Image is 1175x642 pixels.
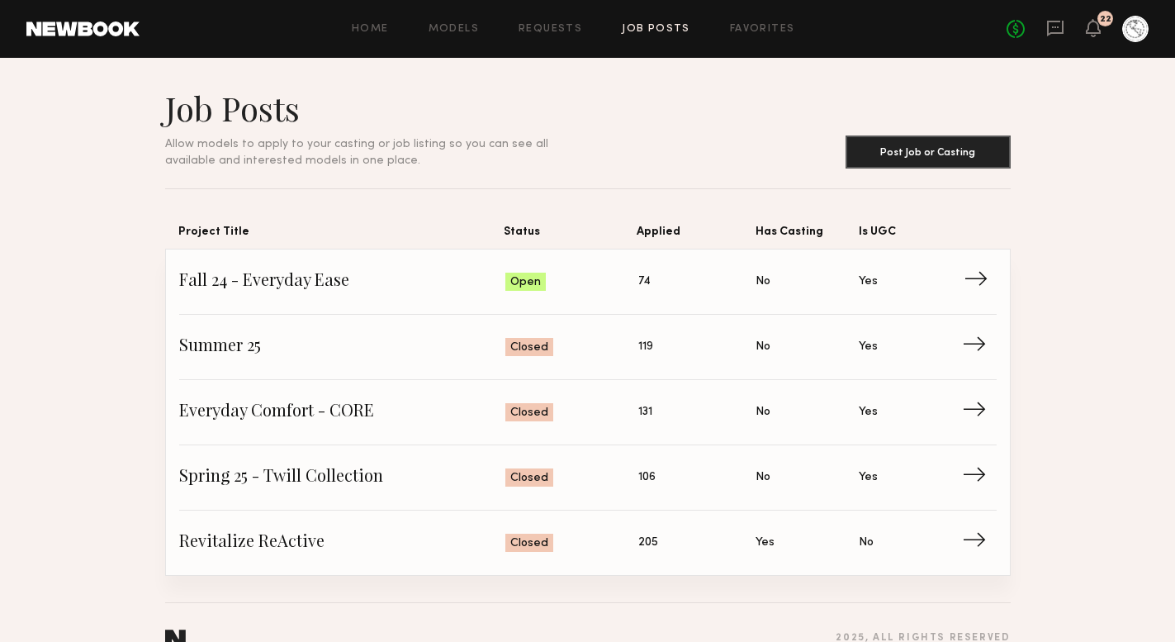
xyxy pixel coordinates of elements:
span: Yes [859,403,878,421]
span: Yes [859,468,878,487]
span: Yes [756,534,775,552]
span: → [962,400,996,425]
span: Is UGC [859,222,963,249]
span: Allow models to apply to your casting or job listing so you can see all available and interested ... [165,139,548,166]
span: → [964,269,997,294]
a: Fall 24 - Everyday EaseOpen74NoYes→ [179,250,997,315]
span: No [756,403,770,421]
span: Closed [510,535,548,552]
div: 22 [1100,15,1111,24]
a: Home [352,24,389,35]
span: Status [504,222,637,249]
h1: Job Posts [165,88,588,129]
span: Closed [510,340,548,356]
span: No [756,468,770,487]
a: Job Posts [622,24,690,35]
button: Post Job or Casting [846,136,1011,169]
a: Summer 25Closed119NoYes→ [179,315,997,380]
span: → [962,465,996,490]
span: Applied [637,222,755,249]
span: No [756,338,770,356]
span: Yes [859,338,878,356]
a: Revitalize ReActiveClosed205YesNo→ [179,511,997,575]
span: Open [510,274,541,291]
span: Revitalize ReActive [179,530,506,555]
span: Summer 25 [179,335,506,359]
span: No [756,273,770,291]
span: 131 [638,403,652,421]
span: Fall 24 - Everyday Ease [179,269,506,294]
span: 119 [638,338,653,356]
span: No [859,534,874,552]
span: 106 [638,468,656,487]
span: Has Casting [756,222,860,249]
a: Favorites [730,24,795,35]
a: Everyday Comfort - COREClosed131NoYes→ [179,380,997,445]
span: 205 [638,534,658,552]
span: → [962,530,996,555]
span: Closed [510,405,548,421]
span: Everyday Comfort - CORE [179,400,506,425]
span: 74 [638,273,651,291]
a: Requests [519,24,582,35]
span: → [962,335,996,359]
span: Closed [510,470,548,487]
span: Yes [859,273,878,291]
span: Spring 25 - Twill Collection [179,465,506,490]
a: Spring 25 - Twill CollectionClosed106NoYes→ [179,445,997,511]
a: Models [429,24,479,35]
span: Project Title [178,222,505,249]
